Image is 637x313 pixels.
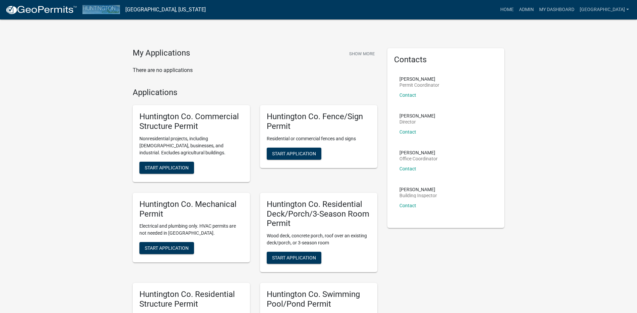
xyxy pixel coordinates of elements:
p: Director [399,120,435,124]
button: Show More [346,48,377,59]
span: Start Application [145,165,189,170]
a: Contact [399,203,416,208]
a: Contact [399,92,416,98]
h4: My Applications [133,48,190,58]
a: Home [498,3,516,16]
h5: Huntington Co. Swimming Pool/Pond Permit [267,290,371,309]
p: Nonresidential projects, including [DEMOGRAPHIC_DATA], businesses, and industrial. Excludes agric... [139,135,243,156]
p: Wood deck, concrete porch, roof over an existing deck/porch, or 3-season room [267,232,371,246]
p: Residential or commercial fences and signs [267,135,371,142]
button: Start Application [139,242,194,254]
h5: Huntington Co. Residential Deck/Porch/3-Season Room Permit [267,200,371,228]
a: [GEOGRAPHIC_DATA], [US_STATE] [125,4,206,15]
a: Contact [399,129,416,135]
a: [GEOGRAPHIC_DATA] [577,3,632,16]
h5: Huntington Co. Commercial Structure Permit [139,112,243,131]
span: Start Application [272,255,316,260]
a: Admin [516,3,536,16]
p: [PERSON_NAME] [399,150,438,155]
h5: Huntington Co. Mechanical Permit [139,200,243,219]
span: Start Application [145,245,189,251]
p: Permit Coordinator [399,83,439,87]
button: Start Application [139,162,194,174]
p: Electrical and plumbing only. HVAC permits are not needed in [GEOGRAPHIC_DATA]. [139,223,243,237]
p: [PERSON_NAME] [399,187,437,192]
p: Office Coordinator [399,156,438,161]
button: Start Application [267,252,321,264]
h4: Applications [133,88,377,97]
a: My Dashboard [536,3,577,16]
p: There are no applications [133,66,377,74]
span: Start Application [272,151,316,156]
h5: Contacts [394,55,498,65]
h5: Huntington Co. Fence/Sign Permit [267,112,371,131]
p: [PERSON_NAME] [399,77,439,81]
img: Huntington County, Indiana [82,5,120,14]
button: Start Application [267,148,321,160]
a: Contact [399,166,416,171]
p: [PERSON_NAME] [399,113,435,118]
p: Building Inspector [399,193,437,198]
h5: Huntington Co. Residential Structure Permit [139,290,243,309]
